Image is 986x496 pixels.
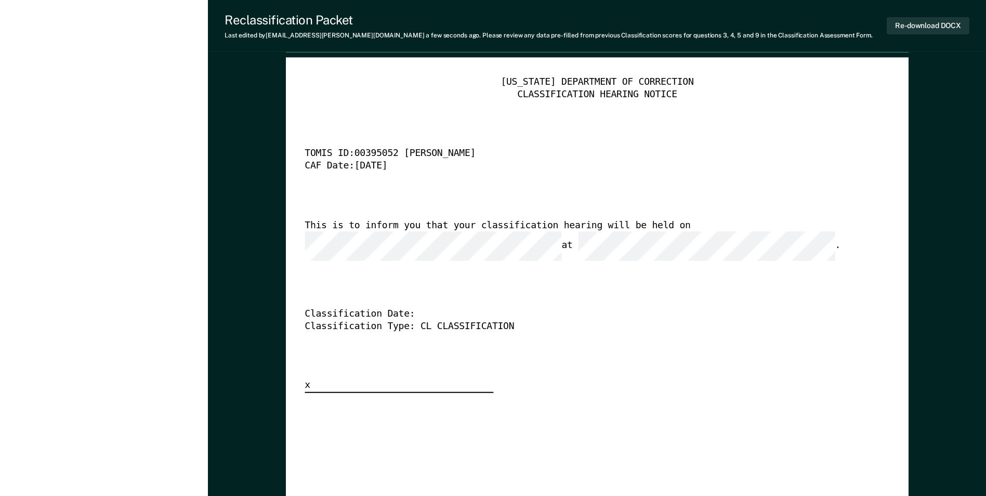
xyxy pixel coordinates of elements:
[305,308,860,321] div: Classification Date:
[426,32,479,39] span: a few seconds ago
[887,17,969,34] button: Re-download DOCX
[305,89,889,101] div: CLASSIFICATION HEARING NOTICE
[305,148,860,161] div: TOMIS ID: 00395052 [PERSON_NAME]
[225,12,873,28] div: Reclassification Packet
[225,32,873,39] div: Last edited by [EMAIL_ADDRESS][PERSON_NAME][DOMAIN_NAME] . Please review any data pre-filled from...
[305,320,860,333] div: Classification Type: CL CLASSIFICATION
[305,220,860,261] div: This is to inform you that your classification hearing will be held on at .
[305,380,493,394] div: x
[305,161,860,173] div: CAF Date: [DATE]
[305,76,889,89] div: [US_STATE] DEPARTMENT OF CORRECTION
